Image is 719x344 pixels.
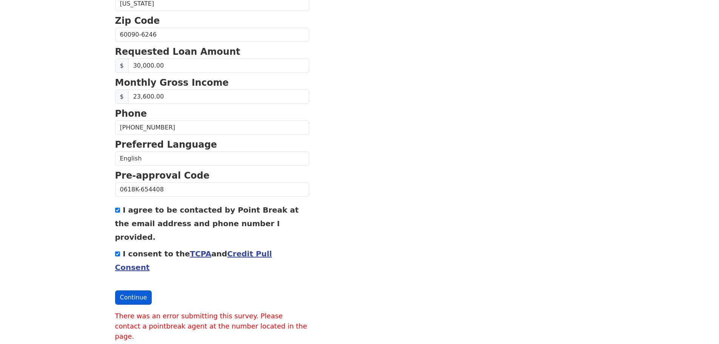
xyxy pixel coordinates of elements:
[115,28,309,42] input: Zip Code
[115,290,152,305] button: Continue
[128,89,309,104] input: Monthly Gross Income
[115,139,217,150] strong: Preferred Language
[115,89,129,104] span: $
[128,59,309,73] input: Requested Loan Amount
[115,108,147,119] strong: Phone
[115,311,309,341] label: There was an error submitting this survey. Please contact a pointbreak agent at the number locate...
[115,59,129,73] span: $
[115,46,240,57] strong: Requested Loan Amount
[115,205,299,242] label: I agree to be contacted by Point Break at the email address and phone number I provided.
[115,182,309,197] input: Pre-approval Code
[115,120,309,135] input: Phone
[115,15,160,26] strong: Zip Code
[190,249,211,258] a: TCPA
[115,249,272,272] label: I consent to the and
[115,170,210,181] strong: Pre-approval Code
[115,76,309,89] p: Monthly Gross Income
